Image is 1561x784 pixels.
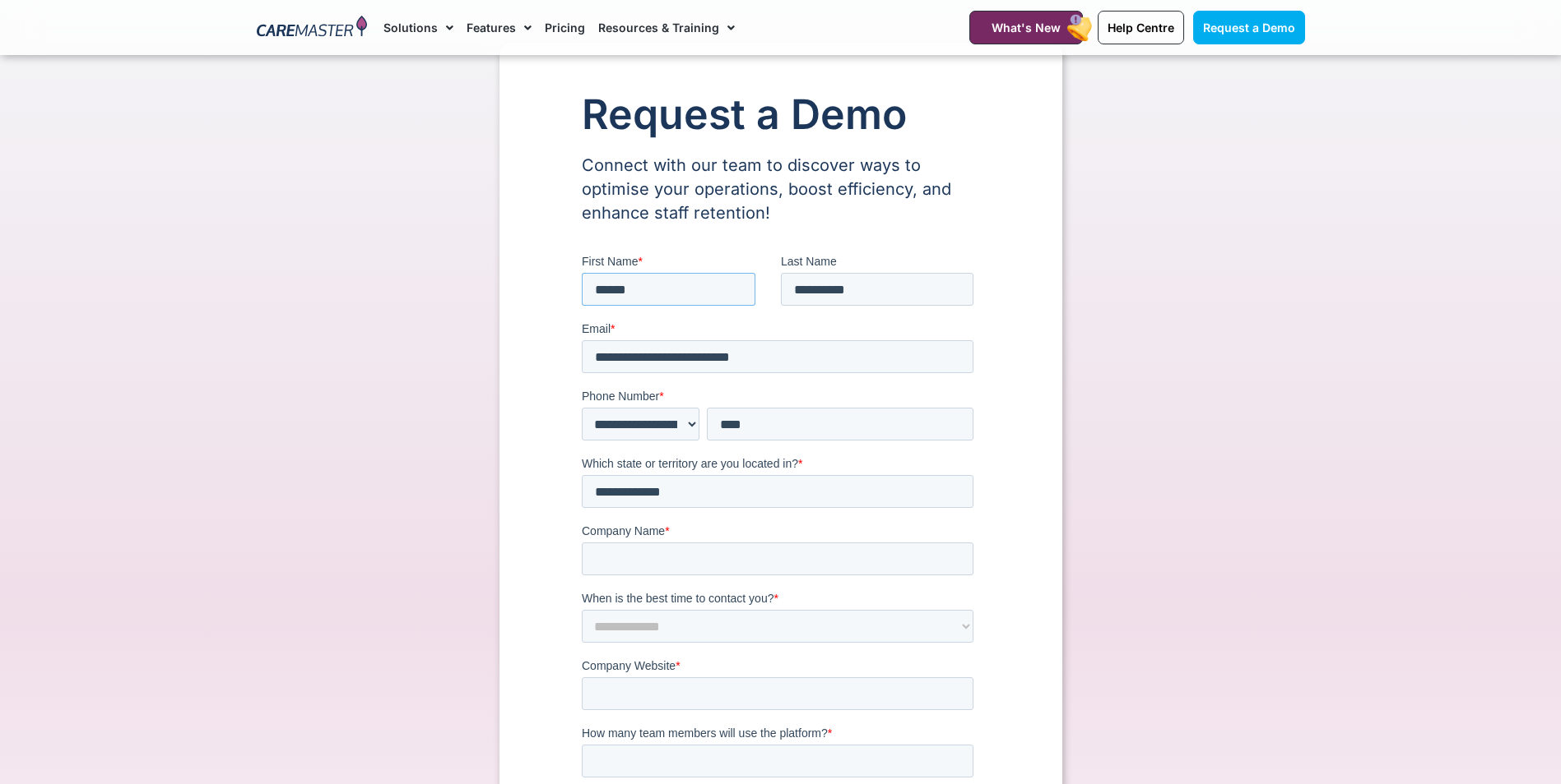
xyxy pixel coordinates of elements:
[1098,11,1184,44] a: Help Centre
[582,92,980,137] h1: Request a Demo
[969,11,1083,44] a: What's New
[582,154,980,225] p: Connect with our team to discover ways to optimise your operations, boost efficiency, and enhance...
[1193,11,1305,44] a: Request a Demo
[257,16,368,40] img: CareMaster Logo
[1108,21,1174,35] span: Help Centre
[992,21,1061,35] span: What's New
[1203,21,1295,35] span: Request a Demo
